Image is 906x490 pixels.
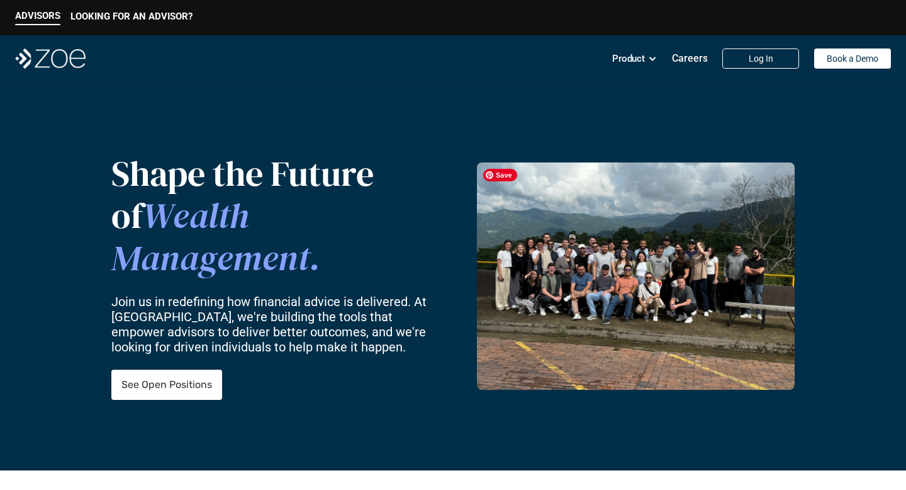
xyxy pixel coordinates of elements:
p: Product [612,49,645,68]
p: Book a Demo [827,54,878,64]
span: Save [483,169,517,181]
p: Careers [672,52,708,64]
p: Log In [749,54,773,64]
a: Book a Demo [814,48,891,69]
p: Shape the Future of [111,152,436,280]
p: LOOKING FOR AN ADVISOR? [70,11,193,22]
p: See Open Positions [121,379,212,391]
p: ADVISORS [15,10,60,21]
span: Wealth Management. [111,191,320,282]
a: Log In [722,48,799,69]
a: See Open Positions [111,370,222,400]
p: Join us in redefining how financial advice is delivered. At [GEOGRAPHIC_DATA], we're building the... [111,294,437,355]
